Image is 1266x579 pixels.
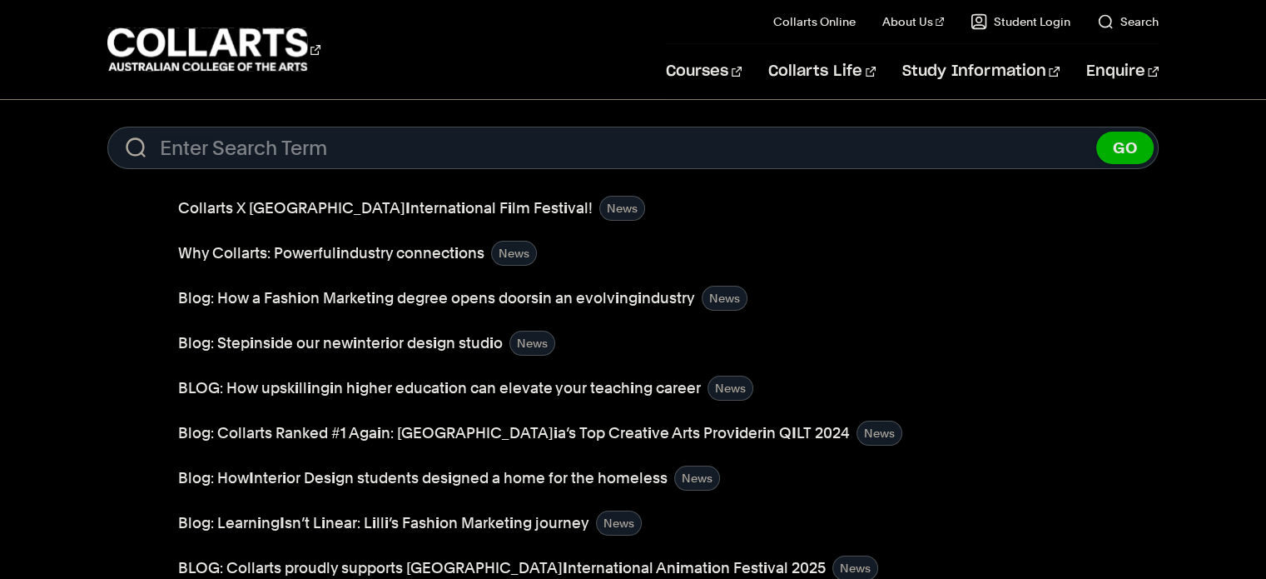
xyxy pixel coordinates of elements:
a: Enquire [1086,44,1159,99]
b: i [461,199,465,217]
input: Enter Search Term [107,127,1158,169]
div: News [674,466,720,491]
b: i [509,514,514,532]
b: i [355,379,360,397]
button: GO [1096,132,1154,164]
b: i [735,424,739,442]
div: News [856,421,902,446]
b: i [321,514,325,532]
b: i [539,289,543,307]
a: Collarts Life [768,44,876,99]
b: i [271,334,275,352]
b: i [282,469,286,487]
b: I [280,514,285,532]
b: I [792,424,797,442]
b: i [554,424,558,442]
a: About Us [882,13,944,30]
b: I [563,559,568,577]
b: i [618,559,623,577]
a: Blog: Collarts Ranked #1 Again: [GEOGRAPHIC_DATA]ia’s Top Creative Arts Providerin QILT 2024 [178,422,850,445]
b: i [615,289,619,307]
b: I [249,469,254,487]
b: i [385,514,389,532]
b: i [330,379,334,397]
b: i [454,244,459,262]
b: i [638,289,642,307]
a: Why Collarts: Powerfulindustry connections [178,242,484,265]
b: i [295,379,299,397]
b: i [336,244,340,262]
div: News [596,511,642,536]
b: i [385,334,390,352]
div: News [599,196,645,221]
b: I [405,199,410,217]
a: Collarts Online [773,13,856,30]
a: Collarts X [GEOGRAPHIC_DATA]International Film Festival! [178,197,593,220]
b: i [371,289,375,307]
b: i [377,424,381,442]
form: Search [107,127,1158,169]
b: i [707,559,712,577]
div: News [707,376,753,401]
b: i [433,334,437,352]
div: Go to homepage [107,26,320,73]
b: i [630,379,634,397]
b: i [331,469,335,487]
b: i [257,514,261,532]
a: Courses [666,44,742,99]
b: i [448,469,452,487]
a: Blog: HowInterior Design students designed a home for the homeless [178,467,668,490]
a: Search [1097,13,1159,30]
b: i [444,379,449,397]
a: Student Login [971,13,1070,30]
b: i [250,334,254,352]
b: i [676,559,680,577]
b: i [762,424,767,442]
b: i [435,514,439,532]
b: i [489,334,494,352]
a: BLOG: How upskillingin higher education can elevate your teaching career [178,377,701,400]
b: i [307,379,311,397]
a: Blog: Stepinside our newinterior design studio [178,332,503,355]
a: Blog: LearningIsn’t Linear: Lilli’s Fashion Marketing journey [178,512,589,535]
b: i [297,289,301,307]
b: i [508,199,512,217]
b: i [763,559,767,577]
a: Study Information [902,44,1059,99]
b: i [372,514,376,532]
a: Blog: How a Fashion Marketing degree opens doorsin an evolvingindustry [178,287,695,310]
div: News [491,241,537,266]
b: i [648,424,652,442]
div: News [509,331,555,356]
b: i [353,334,357,352]
div: News [702,286,747,311]
b: i [563,199,568,217]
